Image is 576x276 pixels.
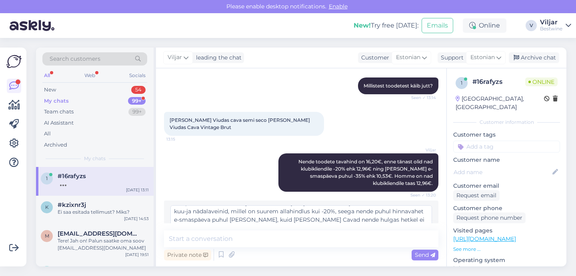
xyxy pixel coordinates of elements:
[396,53,420,62] span: Estonian
[461,80,462,86] span: 1
[124,216,149,222] div: [DATE] 14:53
[453,212,526,223] div: Request phone number
[472,77,525,87] div: # 16rafyzs
[45,233,49,239] span: m
[166,136,196,142] span: 13:15
[125,252,149,258] div: [DATE] 19:51
[84,155,106,162] span: My chats
[438,54,464,62] div: Support
[168,53,182,62] span: Viljar
[298,159,434,186] span: Nende toodete tavahind on 16,20€, enne tänast olid nad klubikliendile -20% ehk 12,96€ ning [PERSO...
[42,70,52,81] div: All
[58,201,86,208] span: #kzixnr3j
[406,147,436,153] span: Viljar
[46,175,48,181] span: 1
[453,204,560,212] p: Customer phone
[525,77,558,86] span: Online
[170,117,311,130] span: [PERSON_NAME] Viudas cava semi seco [PERSON_NAME] Viudas Cava Vintage Brut
[44,119,74,127] div: AI Assistant
[6,54,22,69] img: Askly Logo
[45,204,49,210] span: k
[422,18,453,33] button: Emails
[406,95,436,101] span: Seen ✓ 13:14
[453,141,560,153] input: Add a tag
[453,235,516,242] a: [URL][DOMAIN_NAME]
[170,205,432,226] textarea: Kas teil on teistsugune info? Tagantjärgi me seda kahjuks kontrollida ei saa, kuid hetkel meie ke...
[164,250,211,260] div: Private note
[58,208,149,216] div: Ei saa esitada tellimust? Miks?
[463,18,506,33] div: Online
[58,237,149,252] div: Tere! Jah on! Palun saatke oma soov [EMAIL_ADDRESS][DOMAIN_NAME]
[453,226,560,235] p: Visited pages
[131,86,146,94] div: 54
[453,182,560,190] p: Customer email
[44,130,51,138] div: All
[509,52,559,63] div: Archive chat
[540,19,571,32] a: ViljarBestwine
[44,108,74,116] div: Team chats
[128,97,146,105] div: 99+
[358,54,389,62] div: Customer
[406,192,436,198] span: Seen ✓ 13:20
[364,83,433,89] span: Millistest toodetest käib jutt?
[58,230,141,237] span: maxmimi29@gmail.com
[456,95,544,111] div: [GEOGRAPHIC_DATA], [GEOGRAPHIC_DATA]
[50,55,100,63] span: Search customers
[453,256,560,264] p: Operating system
[453,119,560,126] div: Customer information
[193,54,242,62] div: leading the chat
[44,86,56,94] div: New
[453,190,500,201] div: Request email
[58,266,110,273] span: Kadi Kusnetsov
[415,251,435,258] span: Send
[126,187,149,193] div: [DATE] 13:11
[453,246,560,253] p: See more ...
[453,264,560,273] p: iPhone OS 18.6.2
[470,53,495,62] span: Estonian
[540,26,562,32] div: Bestwine
[453,131,560,139] p: Customer tags
[83,70,97,81] div: Web
[454,168,551,177] input: Add name
[58,173,86,180] span: #16rafyzs
[354,21,418,30] div: Try free [DATE]:
[354,22,371,29] b: New!
[128,108,146,116] div: 99+
[128,70,147,81] div: Socials
[540,19,562,26] div: Viljar
[44,97,69,105] div: My chats
[326,3,350,10] span: Enable
[526,20,537,31] div: V
[44,141,67,149] div: Archived
[453,156,560,164] p: Customer name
